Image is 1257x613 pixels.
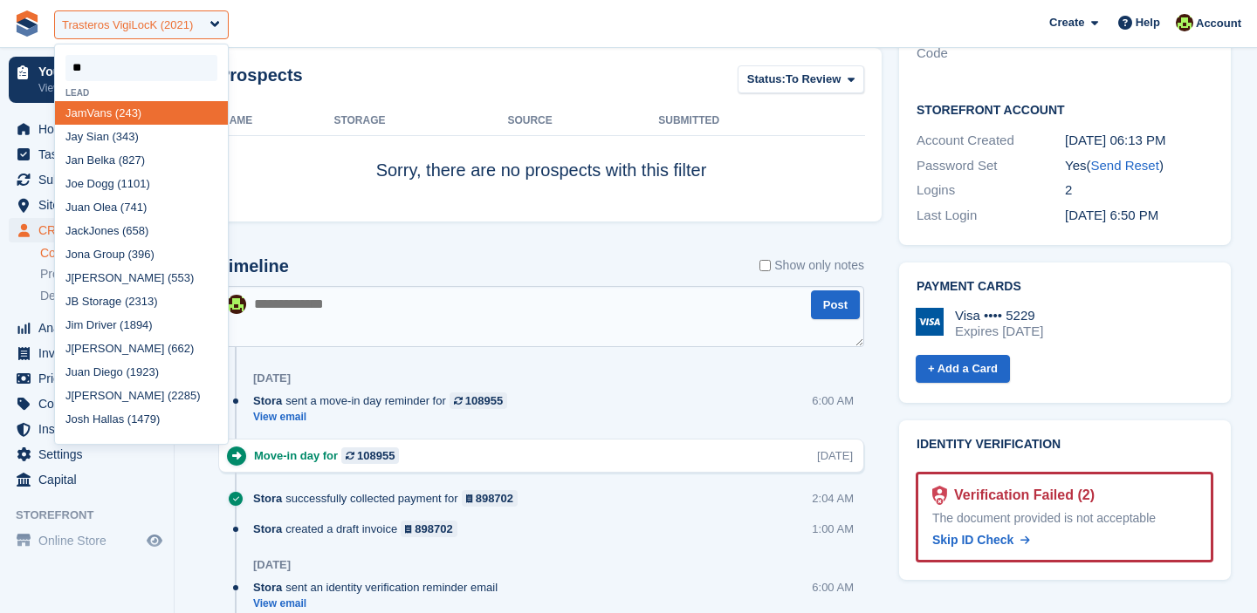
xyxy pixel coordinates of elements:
[1086,158,1163,173] span: ( )
[1065,180,1213,201] div: 2
[1176,14,1193,31] img: Catherine Coffey
[947,485,1095,506] div: Verification Failed (2)
[9,341,165,365] a: menu
[55,242,228,266] div: ona Group (396)
[253,596,506,611] a: View email
[916,355,1010,384] a: + Add a Card
[253,521,466,537] div: created a draft invoice
[932,486,947,505] img: Identity Verification Ready
[55,431,228,454] div: [PERSON_NAME] (1477)
[144,530,165,551] a: Preview store
[65,106,72,119] span: J
[55,219,228,242] div: ack ones (658)
[932,533,1013,547] span: Skip ID Check
[65,342,72,355] span: J
[38,528,143,553] span: Online Store
[65,295,72,308] span: J
[253,490,526,507] div: successfully collected payment for
[658,107,864,135] th: Submitted
[9,193,165,217] a: menu
[40,266,94,283] span: Prospects
[65,271,72,284] span: J
[38,316,143,340] span: Analytics
[40,287,165,305] a: Deals 3
[62,17,193,34] div: Trasteros VigiLocK (2021)
[9,366,165,391] a: menu
[38,218,143,242] span: CRM
[65,177,72,190] span: J
[9,528,165,553] a: menu
[9,442,165,467] a: menu
[1065,156,1213,176] div: Yes
[1090,158,1158,173] a: Send Reset
[817,447,853,464] div: [DATE]
[55,313,228,337] div: im Driver (1894)
[55,101,228,125] div: amVans (243)
[357,447,395,464] div: 108955
[9,218,165,242] a: menu
[9,57,165,103] a: Your onboarding View next steps
[747,71,786,88] span: Status:
[38,366,143,391] span: Pricing
[1049,14,1084,31] span: Create
[786,71,841,88] span: To Review
[376,160,707,180] span: Sorry, there are no prospects with this filter
[253,392,282,409] span: Stora
[811,290,860,319] button: Post
[9,392,165,416] a: menu
[38,442,143,467] span: Settings
[9,316,165,340] a: menu
[55,360,228,384] div: uan Diego (1923)
[65,248,72,261] span: J
[253,392,516,409] div: sent a move-in day reminder for
[218,256,289,276] h2: Timeline
[9,142,165,167] a: menu
[738,65,864,94] button: Status: To Review
[253,558,291,572] div: [DATE]
[38,117,143,141] span: Home
[465,392,503,409] div: 108955
[14,10,40,37] img: stora-icon-8386f47178a22dfd0bd8f6a31ec36ba5ce8667c1dd55bd0f319d3a0aa187defe.svg
[476,490,513,507] div: 898702
[812,392,854,409] div: 6:00 AM
[932,509,1197,528] div: The document provided is not acceptable
[917,438,1213,452] h2: Identity verification
[916,308,944,336] img: Visa Logo
[917,206,1065,226] div: Last Login
[38,65,142,78] p: Your onboarding
[450,392,507,409] a: 108955
[65,436,72,449] span: J
[40,265,165,283] a: Prospects 1
[38,193,143,217] span: Sites
[812,579,854,596] div: 6:00 AM
[89,224,95,237] span: J
[40,245,165,262] a: Contacts
[253,579,506,596] div: sent an identity verification reminder email
[462,490,519,507] a: 898702
[9,467,165,492] a: menu
[932,531,1030,549] a: Skip ID Check
[227,295,246,314] img: Catherine Coffey
[507,107,658,135] th: Source
[38,167,143,192] span: Subscriptions
[1196,15,1241,32] span: Account
[38,80,142,96] p: View next steps
[812,521,854,537] div: 1:00 AM
[218,65,303,98] h2: Prospects
[65,412,72,426] span: J
[253,410,516,425] a: View email
[65,201,72,214] span: J
[38,341,143,365] span: Invoices
[16,507,174,524] span: Storefront
[917,131,1065,151] div: Account Created
[55,289,228,313] div: B Storage (2313)
[253,579,282,596] span: Stora
[9,117,165,141] a: menu
[55,337,228,360] div: [PERSON_NAME] (662)
[415,521,452,537] div: 898702
[65,318,72,331] span: J
[401,521,457,537] a: 898702
[917,100,1213,118] h2: Storefront Account
[759,256,864,275] label: Show only notes
[341,447,399,464] a: 108955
